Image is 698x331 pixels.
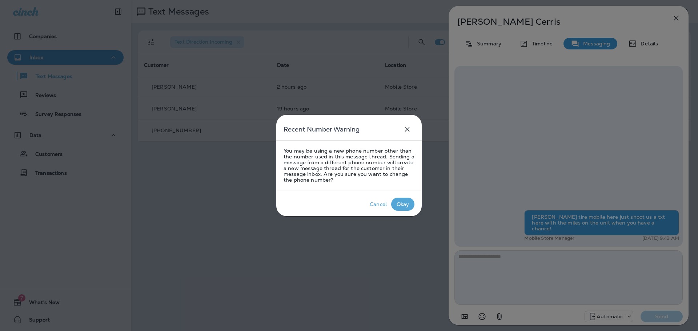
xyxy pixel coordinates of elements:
[370,201,387,207] div: Cancel
[284,124,360,135] h5: Recent Number Warning
[397,201,409,207] div: Okay
[284,148,414,183] p: You may be using a new phone number other than the number used in this message thread. Sending a ...
[391,198,414,211] button: Okay
[365,198,391,211] button: Cancel
[400,122,414,137] button: close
